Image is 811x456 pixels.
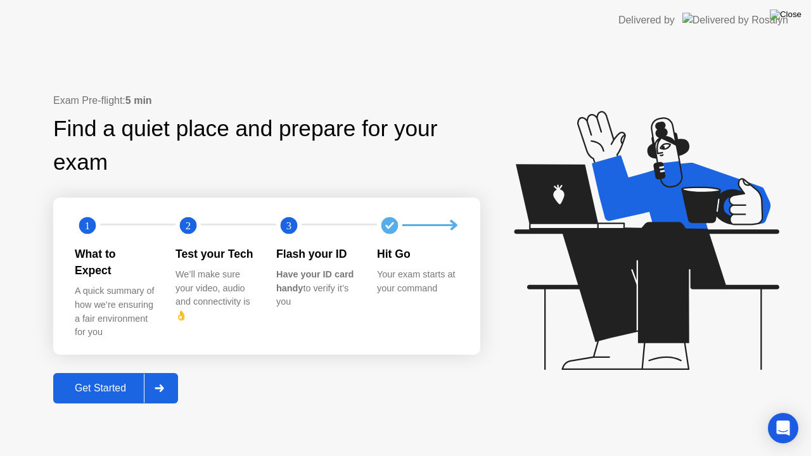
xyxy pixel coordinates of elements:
text: 2 [186,219,191,231]
div: Flash your ID [276,246,357,262]
button: Get Started [53,373,178,403]
b: Have your ID card handy [276,269,354,293]
div: to verify it’s you [276,268,357,309]
text: 3 [286,219,291,231]
div: Hit Go [377,246,457,262]
div: Find a quiet place and prepare for your exam [53,112,480,179]
div: Get Started [57,383,144,394]
img: Delivered by Rosalyn [682,13,788,27]
div: A quick summary of how we’re ensuring a fair environment for you [75,284,155,339]
div: Your exam starts at your command [377,268,457,295]
b: 5 min [125,95,152,106]
img: Close [770,9,801,20]
div: Delivered by [618,13,675,28]
div: Open Intercom Messenger [768,413,798,443]
div: Exam Pre-flight: [53,93,480,108]
div: Test your Tech [176,246,256,262]
text: 1 [85,219,90,231]
div: We’ll make sure your video, audio and connectivity is 👌 [176,268,256,322]
div: What to Expect [75,246,155,279]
